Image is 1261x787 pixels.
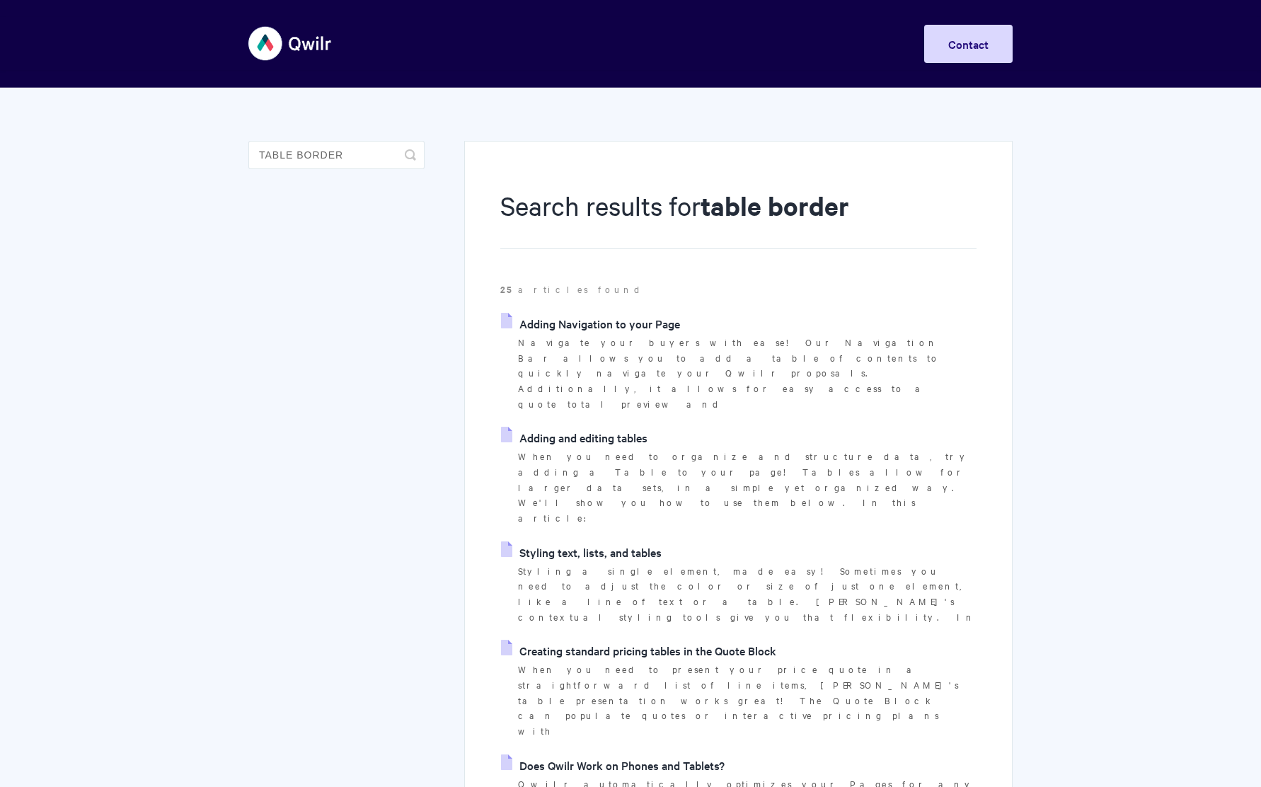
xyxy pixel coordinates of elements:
a: Adding and editing tables [501,427,647,448]
h1: Search results for [500,188,977,249]
a: Styling text, lists, and tables [501,541,662,563]
p: Navigate your buyers with ease! Our Navigation Bar allows you to add a table of contents to quick... [518,335,977,412]
strong: 25 [500,282,518,296]
a: Adding Navigation to your Page [501,313,680,334]
input: Search [248,141,425,169]
p: Styling a single element, made easy! Sometimes you need to adjust the color or size of just one e... [518,563,977,625]
p: When you need to present your price quote in a straightforward list of line items, [PERSON_NAME]'... [518,662,977,739]
a: Does Qwilr Work on Phones and Tablets? [501,754,725,776]
a: Contact [924,25,1013,63]
a: Creating standard pricing tables in the Quote Block [501,640,776,661]
p: articles found [500,282,977,297]
img: Qwilr Help Center [248,17,333,70]
p: When you need to organize and structure data, try adding a Table to your page! Tables allow for l... [518,449,977,526]
strong: table border [701,188,849,223]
